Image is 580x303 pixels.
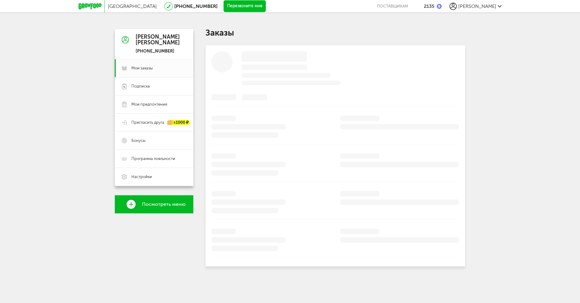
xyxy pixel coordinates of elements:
[437,4,442,9] img: bonus_b.cdccf46.png
[131,156,175,161] span: Программа лояльности
[424,3,434,9] div: 2135
[115,150,193,168] a: Программа лояльности
[131,120,164,125] span: Пригласить друга
[205,29,465,37] h1: Заказы
[131,65,153,71] span: Мои заказы
[167,120,190,125] div: +1000 ₽
[115,77,193,95] a: Подписка
[115,95,193,113] a: Мои предпочтения
[115,113,193,132] a: Пригласить друга +1000 ₽
[115,168,193,186] a: Настройки
[115,195,193,213] a: Посмотреть меню
[131,138,146,143] span: Бонусы
[458,3,496,9] span: [PERSON_NAME]
[131,102,167,107] span: Мои предпочтения
[131,174,152,180] span: Настройки
[115,59,193,77] a: Мои заказы
[108,3,157,9] span: [GEOGRAPHIC_DATA]
[115,132,193,150] a: Бонусы
[136,34,180,46] div: [PERSON_NAME] [PERSON_NAME]
[174,3,217,9] a: [PHONE_NUMBER]
[224,0,266,12] button: Перезвоните мне
[136,49,180,54] div: [PHONE_NUMBER]
[142,202,185,207] span: Посмотреть меню
[131,84,150,89] span: Подписка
